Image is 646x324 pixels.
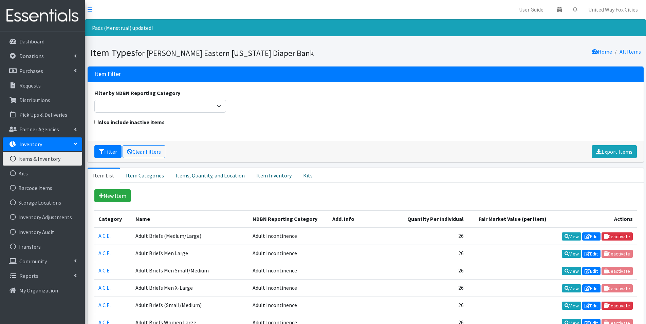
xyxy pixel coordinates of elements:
[582,232,601,241] a: Edit
[562,232,581,241] a: View
[251,168,297,183] a: Item Inventory
[3,35,82,48] a: Dashboard
[592,145,637,158] a: Export Items
[19,126,59,133] p: Partner Agencies
[3,137,82,151] a: Inventory
[3,254,82,268] a: Community
[131,245,249,262] td: Adult Briefs Men Large
[3,79,82,92] a: Requests
[94,118,165,126] label: Also include inactive items
[398,210,468,227] th: Quantity Per Individual
[620,48,641,55] a: All Items
[3,196,82,209] a: Storage Locations
[398,279,468,297] td: 26
[3,284,82,297] a: My Organization
[514,3,549,16] a: User Guide
[19,68,43,74] p: Purchases
[602,232,633,241] a: Deactivate
[3,167,82,180] a: Kits
[131,227,249,245] td: Adult Briefs (Medium/Large)
[90,47,363,59] h1: Item Types
[135,48,314,58] small: for [PERSON_NAME] Eastern [US_STATE] Diaper Bank
[398,262,468,279] td: 26
[19,38,44,45] p: Dashboard
[120,168,170,183] a: Item Categories
[131,279,249,297] td: Adult Briefs Men X-Large
[551,210,636,227] th: Actions
[94,145,122,158] button: Filter
[3,122,82,136] a: Partner Agencies
[170,168,251,183] a: Items, Quantity, and Location
[398,245,468,262] td: 26
[248,297,328,314] td: Adult Incontinence
[3,93,82,107] a: Distributions
[3,4,82,27] img: HumanEssentials
[297,168,318,183] a: Kits
[94,189,131,202] a: New Item
[98,232,111,239] a: A.C.E.
[582,250,601,258] a: Edit
[3,181,82,195] a: Barcode Items
[398,227,468,245] td: 26
[582,302,601,310] a: Edit
[94,210,131,227] th: Category
[3,269,82,283] a: Reports
[19,53,44,59] p: Donations
[19,97,50,103] p: Distributions
[248,227,328,245] td: Adult Incontinence
[562,284,581,292] a: View
[562,267,581,275] a: View
[248,262,328,279] td: Adult Incontinence
[3,108,82,121] a: Pick Ups & Deliveries
[19,111,67,118] p: Pick Ups & Deliveries
[3,152,82,166] a: Items & Inventory
[248,245,328,262] td: Adult Incontinence
[3,49,82,63] a: Donations
[468,210,551,227] th: Fair Market Value (per item)
[98,284,111,291] a: A.C.E.
[3,240,82,253] a: Transfers
[19,141,42,148] p: Inventory
[19,287,58,294] p: My Organization
[562,302,581,310] a: View
[3,64,82,78] a: Purchases
[3,225,82,239] a: Inventory Audit
[94,71,121,78] h3: Item Filter
[131,210,249,227] th: Name
[94,89,180,97] label: Filter by NDBN Reporting Category
[592,48,612,55] a: Home
[123,145,165,158] a: Clear Filters
[88,168,120,183] a: Item List
[602,302,633,310] a: Deactivate
[19,258,47,265] p: Community
[98,250,111,256] a: A.C.E.
[131,297,249,314] td: Adult Briefs (Small/Medium)
[582,284,601,292] a: Edit
[582,267,601,275] a: Edit
[85,19,646,36] div: Pads (Menstrual) updated!
[328,210,398,227] th: Add. Info
[583,3,643,16] a: United Way Fox Cities
[398,297,468,314] td: 26
[248,210,328,227] th: NDBN Reporting Category
[19,272,38,279] p: Reports
[3,210,82,224] a: Inventory Adjustments
[98,267,111,274] a: A.C.E.
[94,120,99,124] input: Also include inactive items
[562,250,581,258] a: View
[131,262,249,279] td: Adult Briefs Men Small/Medium
[19,82,41,89] p: Requests
[98,302,111,308] a: A.C.E.
[248,279,328,297] td: Adult Incontinence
